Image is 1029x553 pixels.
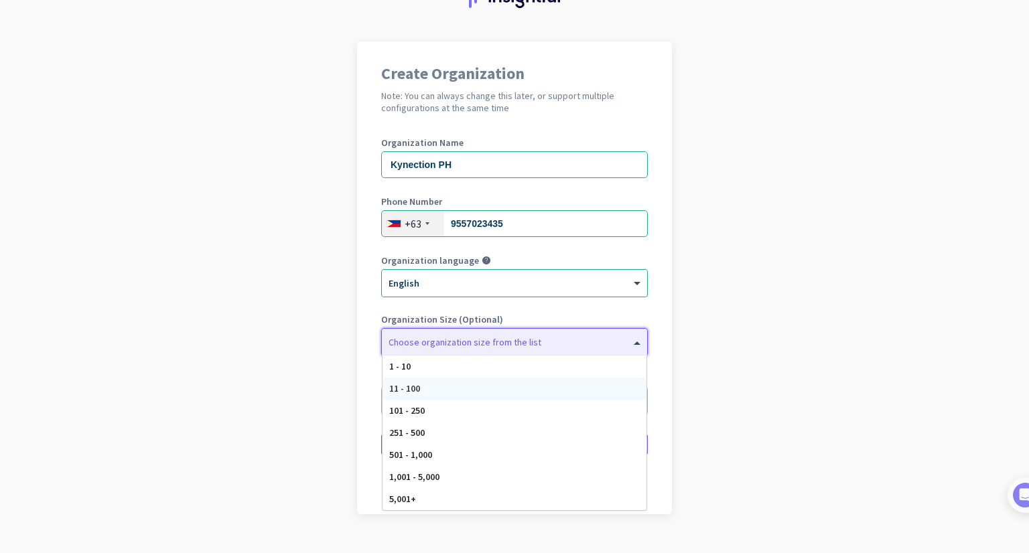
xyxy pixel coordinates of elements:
[389,426,425,439] span: 251 - 500
[389,449,432,461] span: 501 - 1,000
[381,374,648,383] label: Organization Time Zone
[389,471,439,483] span: 1,001 - 5,000
[482,256,491,265] i: help
[381,66,648,82] h1: Create Organization
[389,493,416,505] span: 5,001+
[381,151,648,178] input: What is the name of your organization?
[381,210,648,237] input: 2 3234 5678
[389,360,411,372] span: 1 - 10
[389,382,420,394] span: 11 - 100
[381,315,648,324] label: Organization Size (Optional)
[389,404,425,416] span: 101 - 250
[381,256,479,265] label: Organization language
[381,197,648,206] label: Phone Number
[405,217,421,230] div: +63
[381,138,648,147] label: Organization Name
[381,90,648,114] h2: Note: You can always change this later, or support multiple configurations at the same time
[383,355,646,510] div: Options List
[381,481,648,490] div: Go back
[381,432,648,457] button: Create Organization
